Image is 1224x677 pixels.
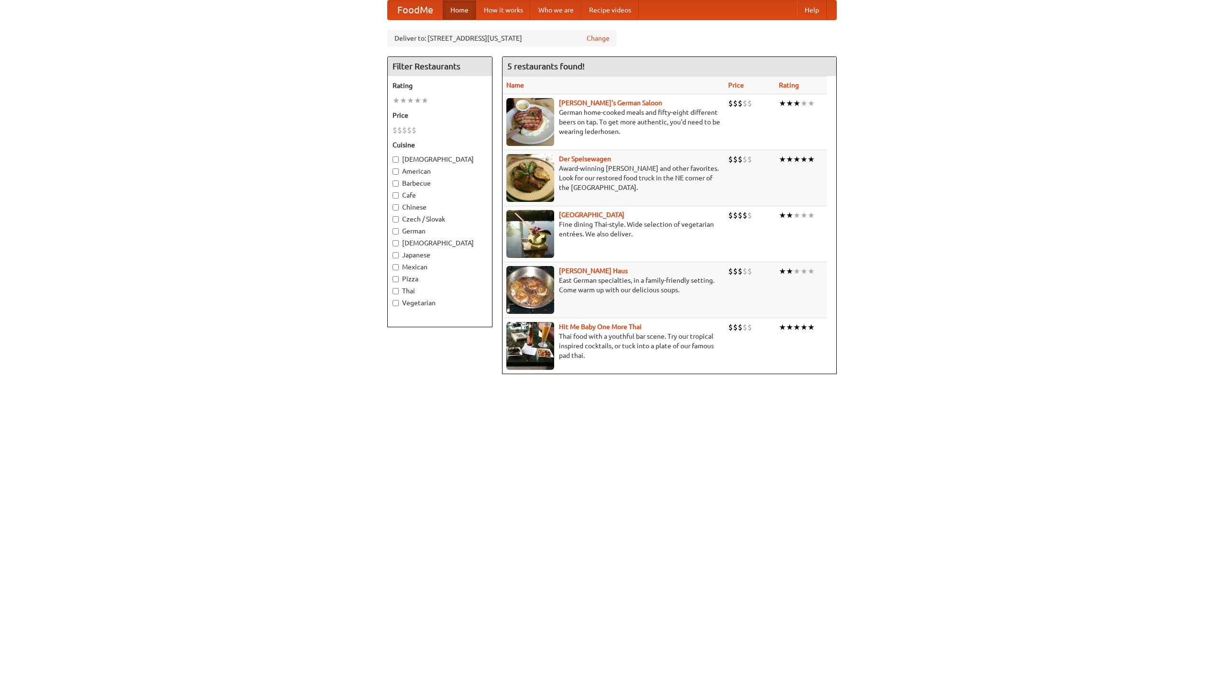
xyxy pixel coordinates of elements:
li: $ [743,154,747,165]
p: Fine dining Thai-style. Wide selection of vegetarian entrées. We also deliver. [506,220,721,239]
li: $ [728,266,733,277]
a: Help [797,0,827,20]
li: $ [743,322,747,333]
li: ★ [786,98,793,109]
a: Price [728,81,744,89]
li: $ [738,266,743,277]
li: ★ [793,210,800,221]
b: Hit Me Baby One More Thai [559,323,642,331]
input: Barbecue [393,180,399,187]
li: ★ [400,95,407,106]
b: Der Speisewagen [559,155,611,163]
a: Change [587,33,610,43]
li: $ [397,125,402,135]
li: $ [738,154,743,165]
a: Home [443,0,476,20]
label: Japanese [393,250,487,260]
li: $ [733,266,738,277]
li: $ [743,210,747,221]
img: kohlhaus.jpg [506,266,554,314]
li: $ [402,125,407,135]
li: $ [733,154,738,165]
input: Mexican [393,264,399,270]
li: $ [738,210,743,221]
a: Recipe videos [581,0,639,20]
div: Deliver to: [STREET_ADDRESS][US_STATE] [387,30,617,47]
p: East German specialties, in a family-friendly setting. Come warm up with our delicious soups. [506,276,721,295]
img: speisewagen.jpg [506,154,554,202]
li: ★ [786,210,793,221]
ng-pluralize: 5 restaurants found! [507,62,585,71]
li: ★ [808,154,815,165]
li: ★ [779,98,786,109]
li: $ [747,210,752,221]
li: ★ [800,154,808,165]
li: ★ [414,95,421,106]
li: $ [733,98,738,109]
li: $ [733,322,738,333]
li: ★ [800,98,808,109]
li: $ [407,125,412,135]
li: ★ [808,98,815,109]
p: Thai food with a youthful bar scene. Try our tropical inspired cocktails, or tuck into a plate of... [506,332,721,360]
li: $ [728,98,733,109]
li: ★ [793,154,800,165]
label: [DEMOGRAPHIC_DATA] [393,238,487,248]
li: $ [412,125,416,135]
li: $ [728,210,733,221]
h5: Cuisine [393,140,487,150]
li: $ [747,154,752,165]
input: [DEMOGRAPHIC_DATA] [393,156,399,163]
label: Chinese [393,202,487,212]
li: $ [733,210,738,221]
input: Japanese [393,252,399,258]
h5: Rating [393,81,487,90]
li: ★ [800,266,808,277]
a: How it works [476,0,531,20]
li: ★ [793,322,800,333]
li: $ [747,98,752,109]
label: Pizza [393,274,487,284]
li: $ [747,266,752,277]
li: ★ [786,154,793,165]
a: Who we are [531,0,581,20]
li: ★ [786,322,793,333]
li: ★ [779,266,786,277]
p: Award-winning [PERSON_NAME] and other favorites. Look for our restored food truck in the NE corne... [506,164,721,192]
li: $ [747,322,752,333]
input: American [393,168,399,175]
li: $ [738,98,743,109]
input: German [393,228,399,234]
li: ★ [800,322,808,333]
li: $ [728,154,733,165]
li: $ [743,266,747,277]
li: ★ [779,210,786,221]
a: [PERSON_NAME]'s German Saloon [559,99,662,107]
li: ★ [793,266,800,277]
img: esthers.jpg [506,98,554,146]
li: ★ [393,95,400,106]
li: ★ [808,210,815,221]
label: Czech / Slovak [393,214,487,224]
li: ★ [793,98,800,109]
input: Chinese [393,204,399,211]
input: Thai [393,288,399,294]
img: satay.jpg [506,210,554,258]
a: [PERSON_NAME] Haus [559,267,628,275]
p: German home-cooked meals and fifty-eight different beers on tap. To get more authentic, you'd nee... [506,108,721,136]
a: Name [506,81,524,89]
img: babythai.jpg [506,322,554,370]
li: $ [743,98,747,109]
a: [GEOGRAPHIC_DATA] [559,211,624,219]
input: [DEMOGRAPHIC_DATA] [393,240,399,246]
li: ★ [808,266,815,277]
label: Vegetarian [393,298,487,308]
a: Rating [779,81,799,89]
li: ★ [421,95,428,106]
input: Cafe [393,192,399,199]
input: Pizza [393,276,399,282]
li: ★ [808,322,815,333]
